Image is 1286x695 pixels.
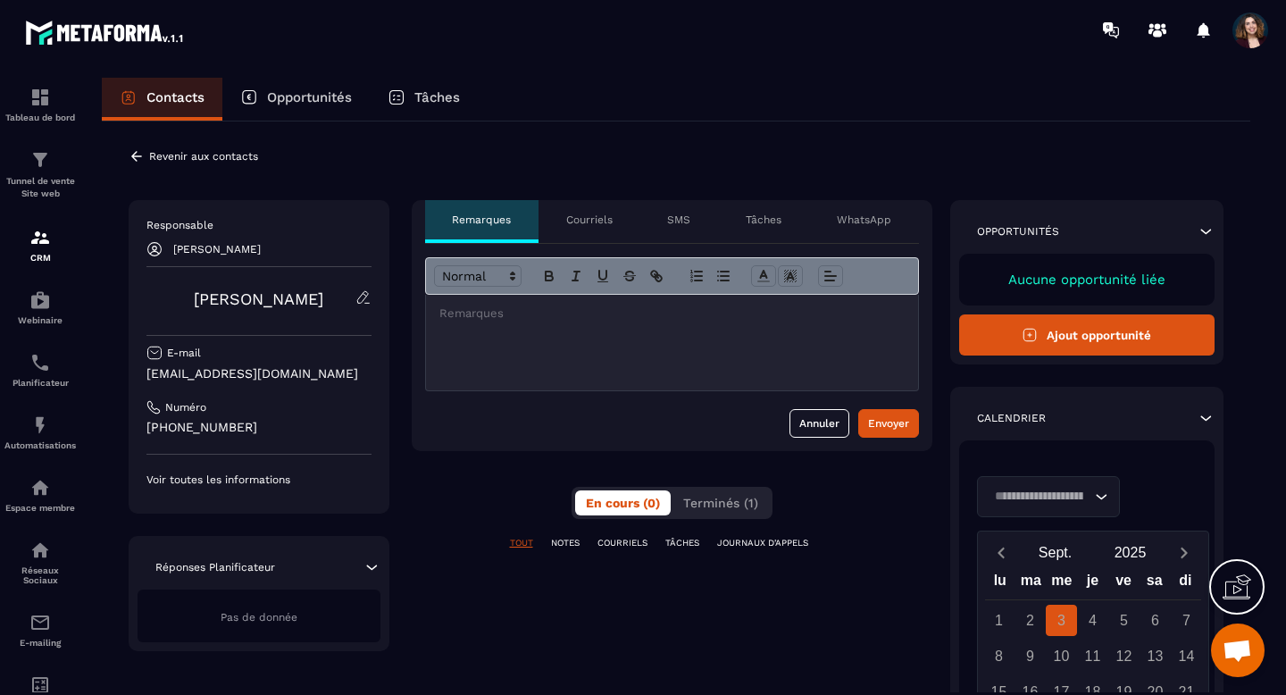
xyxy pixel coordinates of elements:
[858,409,919,438] button: Envoyer
[222,78,370,121] a: Opportunités
[789,409,849,438] button: Annuler
[868,414,909,432] div: Envoyer
[597,537,647,549] p: COURRIELS
[29,87,51,108] img: formation
[4,378,76,388] p: Planificateur
[1171,641,1202,672] div: 14
[146,218,372,232] p: Responsable
[4,599,76,661] a: emailemailE-mailing
[1015,568,1047,599] div: ma
[1077,641,1108,672] div: 11
[977,224,1059,239] p: Opportunités
[510,537,533,549] p: TOUT
[977,272,1198,288] p: Aucune opportunité liée
[165,400,206,414] p: Numéro
[672,490,769,515] button: Terminés (1)
[173,243,261,255] p: [PERSON_NAME]
[983,641,1015,672] div: 8
[221,611,297,624] span: Pas de donnée
[4,315,76,325] p: Webinaire
[4,401,76,464] a: automationsautomationsAutomatisations
[146,473,372,487] p: Voir toutes les informations
[29,612,51,633] img: email
[155,560,275,574] p: Réponses Planificateur
[4,339,76,401] a: schedulerschedulerPlanificateur
[575,490,671,515] button: En cours (0)
[146,365,372,382] p: [EMAIL_ADDRESS][DOMAIN_NAME]
[29,289,51,311] img: automations
[4,526,76,599] a: social-networksocial-networkRéseaux Sociaux
[586,496,660,510] span: En cours (0)
[4,136,76,214] a: formationformationTunnel de vente Site web
[25,16,186,48] img: logo
[1015,605,1046,636] div: 2
[746,213,781,227] p: Tâches
[1108,568,1140,599] div: ve
[4,565,76,585] p: Réseaux Sociaux
[551,537,580,549] p: NOTES
[1077,568,1108,599] div: je
[29,477,51,498] img: automations
[1108,605,1140,636] div: 5
[566,213,613,227] p: Courriels
[683,496,758,510] span: Terminés (1)
[4,73,76,136] a: formationformationTableau de bord
[1140,641,1171,672] div: 13
[1108,641,1140,672] div: 12
[29,414,51,436] img: automations
[267,89,352,105] p: Opportunités
[4,464,76,526] a: automationsautomationsEspace membre
[29,227,51,248] img: formation
[4,440,76,450] p: Automatisations
[29,149,51,171] img: formation
[1171,605,1202,636] div: 7
[1046,641,1077,672] div: 10
[4,638,76,648] p: E-mailing
[667,213,690,227] p: SMS
[1211,624,1265,677] a: Ouvrir le chat
[146,419,372,436] p: [PHONE_NUMBER]
[414,89,460,105] p: Tâches
[1046,605,1077,636] div: 3
[4,253,76,263] p: CRM
[717,537,808,549] p: JOURNAUX D'APPELS
[4,276,76,339] a: automationsautomationsWebinaire
[149,150,258,163] p: Revenir aux contacts
[1168,540,1201,565] button: Next month
[4,503,76,513] p: Espace membre
[1047,568,1078,599] div: me
[4,113,76,122] p: Tableau de bord
[167,346,201,360] p: E-mail
[959,314,1215,356] button: Ajout opportunité
[29,352,51,373] img: scheduler
[1170,568,1201,599] div: di
[1093,537,1168,568] button: Open years overlay
[194,289,323,308] a: [PERSON_NAME]
[1015,641,1046,672] div: 9
[665,537,699,549] p: TÂCHES
[1018,537,1093,568] button: Open months overlay
[102,78,222,121] a: Contacts
[837,213,891,227] p: WhatsApp
[452,213,511,227] p: Remarques
[984,568,1015,599] div: lu
[977,411,1046,425] p: Calendrier
[4,214,76,276] a: formationformationCRM
[146,89,205,105] p: Contacts
[1077,605,1108,636] div: 4
[1140,605,1171,636] div: 6
[1139,568,1170,599] div: sa
[29,540,51,561] img: social-network
[985,540,1018,565] button: Previous month
[983,605,1015,636] div: 1
[370,78,478,121] a: Tâches
[989,487,1090,507] input: Search for option
[4,175,76,200] p: Tunnel de vente Site web
[977,476,1120,517] div: Search for option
